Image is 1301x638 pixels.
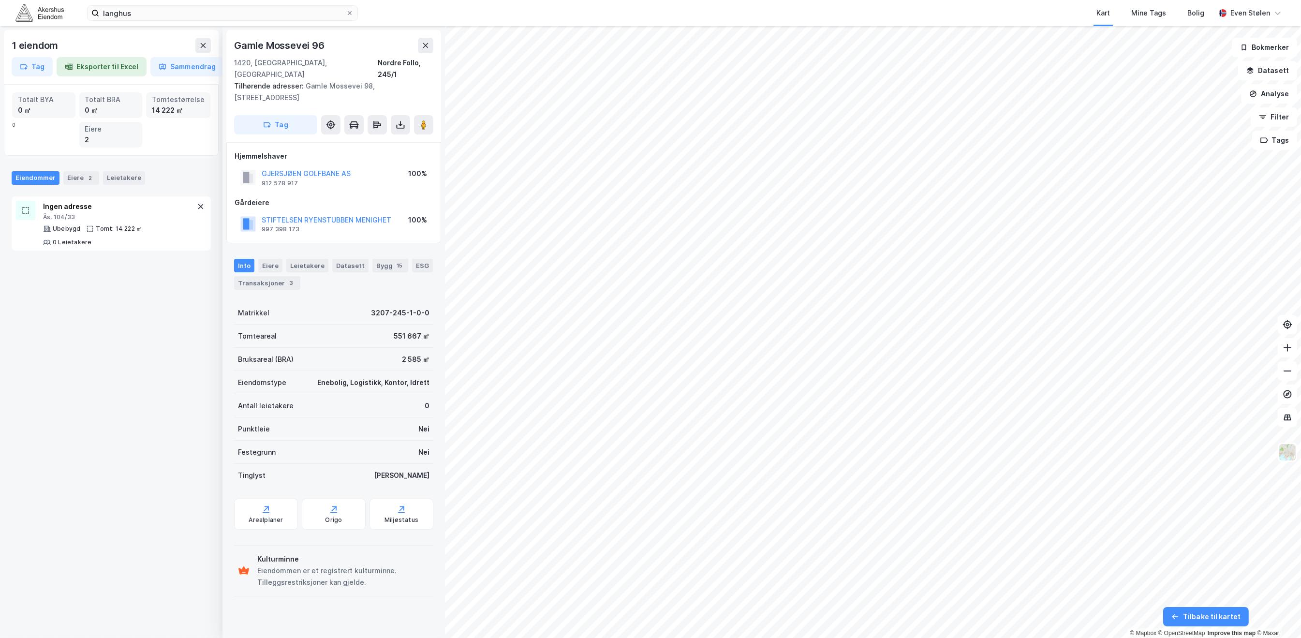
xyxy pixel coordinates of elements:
div: Nei [418,423,429,435]
div: Miljøstatus [384,516,418,524]
div: Eiendomstype [238,377,286,388]
div: Gamle Mossevei 98, [STREET_ADDRESS] [234,80,426,104]
div: Eiendommen er et registrert kulturminne. Tilleggsrestriksjoner kan gjelde. [257,565,429,588]
div: Ubebygd [53,225,80,233]
div: 912 578 917 [262,179,298,187]
div: Antall leietakere [238,400,294,412]
div: 0 [12,92,210,148]
div: 15 [395,261,404,270]
button: Tag [12,57,53,76]
div: [PERSON_NAME] [374,470,429,481]
div: 997 398 173 [262,225,299,233]
button: Sammendrag [150,57,224,76]
div: Totalt BYA [18,94,70,105]
div: Totalt BRA [85,94,137,105]
div: Bruksareal (BRA) [238,354,294,365]
div: Kulturminne [257,553,429,565]
div: Ingen adresse [43,201,195,212]
div: 100% [408,168,427,179]
a: OpenStreetMap [1158,630,1205,637]
div: Kart [1096,7,1110,19]
div: ESG [412,259,433,272]
div: Even Stølen [1230,7,1270,19]
span: Tilhørende adresser: [234,82,306,90]
button: Tilbake til kartet [1163,607,1249,626]
div: 2 [86,173,95,183]
div: 3207-245-1-0-0 [371,307,429,319]
div: Origo [325,516,342,524]
button: Eksporter til Excel [57,57,147,76]
div: Eiere [85,124,137,134]
button: Bokmerker [1232,38,1297,57]
button: Analyse [1241,84,1297,104]
img: Z [1278,443,1297,461]
div: Punktleie [238,423,270,435]
div: Bygg [372,259,408,272]
iframe: Chat Widget [1253,592,1301,638]
div: Matrikkel [238,307,269,319]
button: Tag [234,115,317,134]
div: Eiere [258,259,282,272]
div: 0 [425,400,429,412]
div: 2 585 ㎡ [402,354,429,365]
div: Kontrollprogram for chat [1253,592,1301,638]
div: 551 667 ㎡ [394,330,429,342]
div: Ås, 104/33 [43,213,195,221]
a: Improve this map [1208,630,1256,637]
div: 0 ㎡ [85,105,137,116]
div: Gårdeiere [235,197,433,208]
div: Bolig [1187,7,1204,19]
div: Arealplaner [249,516,283,524]
div: Eiere [63,171,99,185]
div: 0 Leietakere [53,238,91,246]
div: Mine Tags [1131,7,1166,19]
div: 3 [287,278,296,288]
div: Info [234,259,254,272]
button: Filter [1251,107,1297,127]
div: 0 ㎡ [18,105,70,116]
div: 1 eiendom [12,38,60,53]
a: Mapbox [1130,630,1156,637]
div: 1420, [GEOGRAPHIC_DATA], [GEOGRAPHIC_DATA] [234,57,378,80]
div: Datasett [332,259,369,272]
img: akershus-eiendom-logo.9091f326c980b4bce74ccdd9f866810c.svg [15,4,64,21]
button: Tags [1252,131,1297,150]
div: Nei [418,446,429,458]
div: Leietakere [103,171,145,185]
div: Tomtestørrelse [152,94,205,105]
div: Transaksjoner [234,276,300,290]
div: 100% [408,214,427,226]
div: Hjemmelshaver [235,150,433,162]
div: Nordre Follo, 245/1 [378,57,433,80]
div: Tinglyst [238,470,266,481]
div: Festegrunn [238,446,276,458]
div: 2 [85,134,137,145]
button: Datasett [1238,61,1297,80]
div: Enebolig, Logistikk, Kontor, Idrett [317,377,429,388]
div: Leietakere [286,259,328,272]
div: Tomt: 14 222 ㎡ [96,225,142,233]
div: Eiendommer [12,171,59,185]
div: Gamle Mossevei 96 [234,38,326,53]
input: Søk på adresse, matrikkel, gårdeiere, leietakere eller personer [99,6,346,20]
div: 14 222 ㎡ [152,105,205,116]
div: Tomteareal [238,330,277,342]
